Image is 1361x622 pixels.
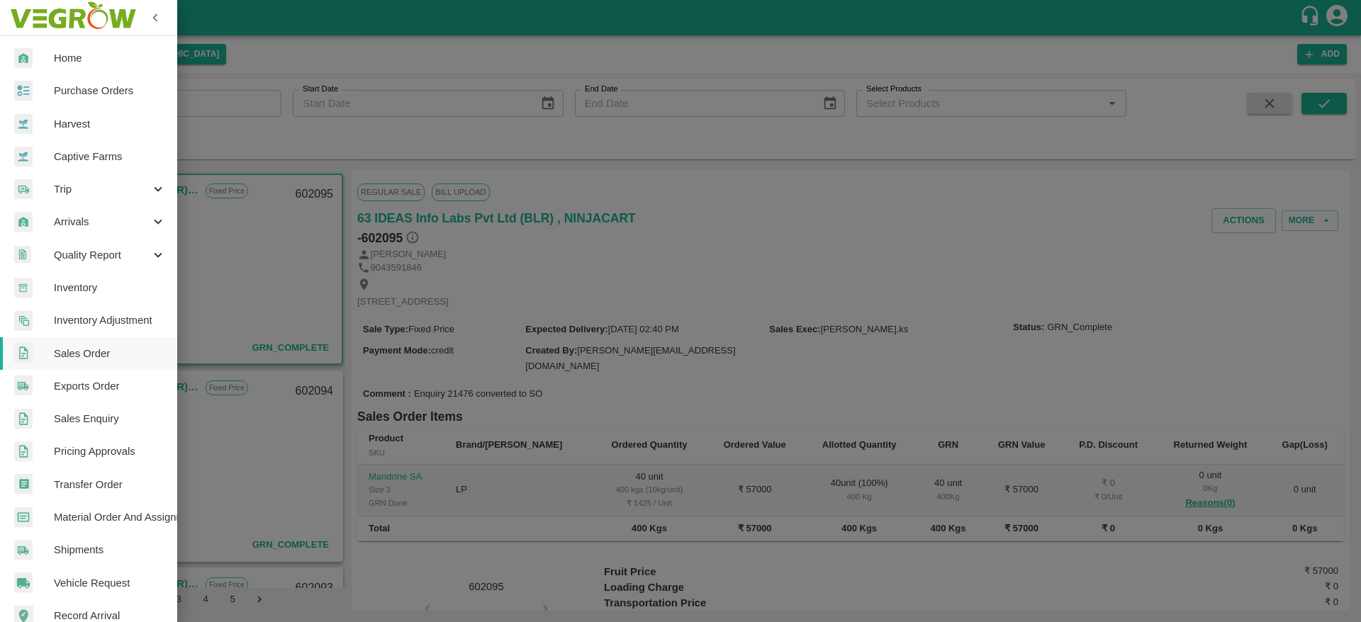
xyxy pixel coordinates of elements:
[14,343,33,363] img: sales
[54,149,166,164] span: Captive Farms
[54,247,150,263] span: Quality Report
[14,572,33,593] img: vehicle
[14,146,33,167] img: harvest
[54,477,166,492] span: Transfer Order
[54,312,166,328] span: Inventory Adjustment
[54,509,166,525] span: Material Order And Assignment
[54,116,166,132] span: Harvest
[14,540,33,560] img: shipments
[54,542,166,558] span: Shipments
[14,310,33,331] img: inventory
[54,181,150,197] span: Trip
[14,375,33,396] img: shipments
[14,212,33,232] img: whArrival
[54,50,166,66] span: Home
[54,346,166,361] span: Sales Order
[54,378,166,394] span: Exports Order
[14,81,33,101] img: reciept
[14,179,33,200] img: delivery
[14,278,33,298] img: whInventory
[14,409,33,429] img: sales
[14,441,33,462] img: sales
[54,83,166,98] span: Purchase Orders
[54,411,166,426] span: Sales Enquiry
[54,214,150,230] span: Arrivals
[54,575,166,591] span: Vehicle Request
[14,246,31,264] img: qualityReport
[14,113,33,135] img: harvest
[54,443,166,459] span: Pricing Approvals
[54,280,166,295] span: Inventory
[14,474,33,494] img: whTransfer
[14,48,33,69] img: whArrival
[14,507,33,528] img: centralMaterial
